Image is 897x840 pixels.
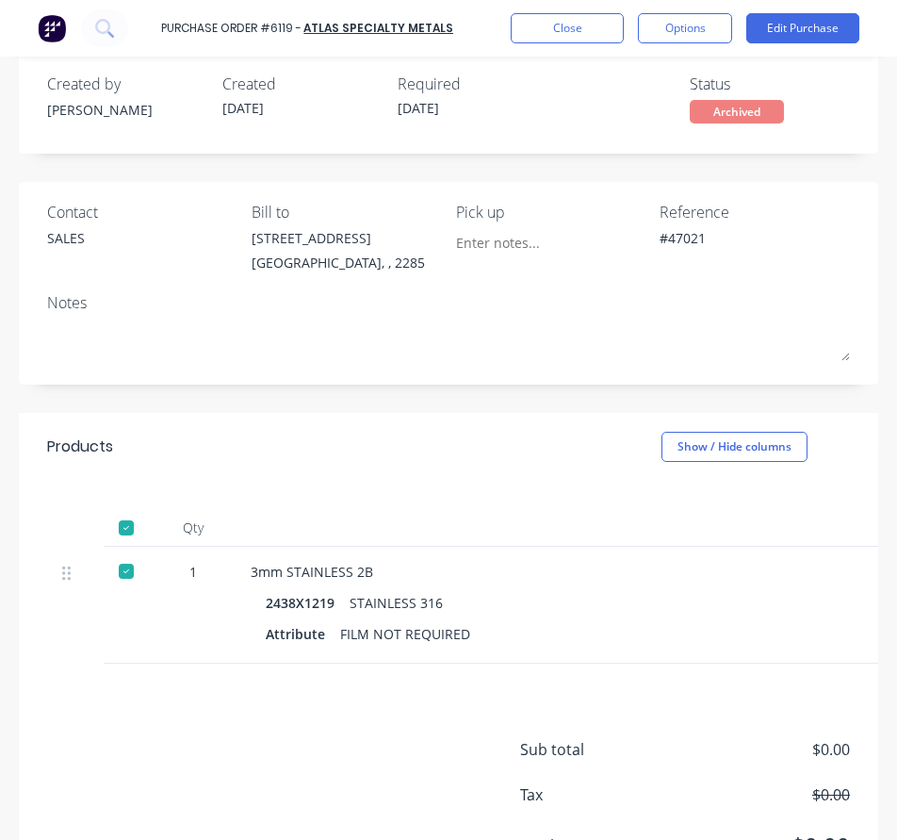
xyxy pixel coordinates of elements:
[266,589,350,617] div: 2438X1219
[638,13,732,43] button: Options
[661,432,807,462] button: Show / Hide columns
[660,201,850,223] div: Reference
[47,436,113,458] div: Products
[151,509,236,547] div: Qty
[47,201,237,223] div: Contact
[252,253,425,272] div: [GEOGRAPHIC_DATA], , 2285
[38,14,66,42] img: Factory
[690,100,784,124] div: Archived
[660,228,848,271] textarea: #47021
[456,228,628,256] input: Enter notes...
[520,783,661,806] span: Tax
[252,201,442,223] div: Bill to
[398,73,558,95] div: Required
[47,291,850,314] div: Notes
[746,13,859,43] button: Edit Purchase
[511,13,624,43] button: Close
[47,228,85,248] div: SALES
[252,228,425,248] div: [STREET_ADDRESS]
[350,589,443,617] div: STAINLESS 316
[47,73,207,95] div: Created by
[661,783,850,806] span: $0.00
[166,562,220,582] div: 1
[690,73,850,95] div: Status
[161,20,302,37] div: Purchase Order #6119 -
[303,20,453,36] a: Atlas Specialty Metals
[266,620,340,648] div: Attribute
[340,620,470,648] div: FILM NOT REQUIRED
[456,201,646,223] div: Pick up
[520,738,661,761] span: Sub total
[661,738,850,761] span: $0.00
[222,73,383,95] div: Created
[47,100,207,120] div: [PERSON_NAME]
